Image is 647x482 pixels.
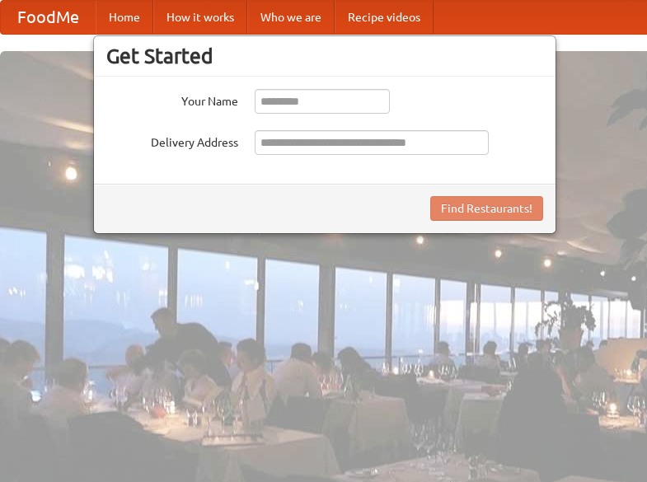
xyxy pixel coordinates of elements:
[1,1,96,34] a: FoodMe
[430,196,543,221] button: Find Restaurants!
[96,1,153,34] a: Home
[247,1,335,34] a: Who we are
[153,1,247,34] a: How it works
[106,130,238,151] label: Delivery Address
[335,1,434,34] a: Recipe videos
[106,44,543,68] h3: Get Started
[106,89,238,110] label: Your Name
